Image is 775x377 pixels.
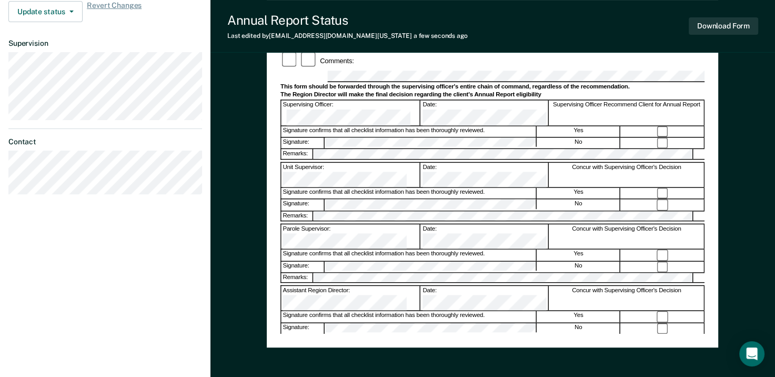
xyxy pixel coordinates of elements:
div: Remarks: [281,273,314,283]
div: Concur with Supervising Officer's Decision [549,224,704,249]
button: Download Form [689,17,758,35]
div: No [537,323,620,334]
div: Annual Report Status [227,13,468,28]
dt: Supervision [8,39,202,48]
div: Concur with Supervising Officer's Decision [549,286,704,311]
div: Signature: [281,200,325,211]
div: Assistant Region Director: [281,286,421,311]
div: This form should be forwarded through the supervising officer's entire chain of command, regardle... [280,83,704,91]
div: Remarks: [281,211,314,221]
div: The Region Director will make the final decision regarding the client's Annual Report eligibility [280,92,704,100]
div: Date: [421,286,549,311]
div: Signature: [281,138,325,149]
div: Open Intercom Messenger [739,341,764,366]
div: Date: [421,163,549,187]
div: Unit Supervisor: [281,163,421,187]
div: Signature confirms that all checklist information has been thoroughly reviewed. [281,312,537,323]
div: Signature: [281,323,325,334]
div: Date: [421,224,549,249]
div: Remarks: [281,150,314,159]
div: Last edited by [EMAIL_ADDRESS][DOMAIN_NAME][US_STATE] [227,32,468,39]
div: Yes [537,126,620,137]
div: No [537,200,620,211]
div: Yes [537,188,620,199]
div: No [537,138,620,149]
button: Update status [8,1,83,22]
div: Signature confirms that all checklist information has been thoroughly reviewed. [281,250,537,261]
div: Concur with Supervising Officer's Decision [549,163,704,187]
div: Signature confirms that all checklist information has been thoroughly reviewed. [281,126,537,137]
div: No [537,261,620,272]
span: Revert Changes [87,1,142,22]
div: Supervising Officer Recommend Client for Annual Report [549,101,704,125]
div: Comments: [319,56,356,65]
div: Yes [537,250,620,261]
div: Supervising Officer: [281,101,421,125]
span: a few seconds ago [414,32,468,39]
div: Parole Supervisor: [281,224,421,249]
div: Date: [421,101,549,125]
div: Signature: [281,261,325,272]
div: Yes [537,312,620,323]
dt: Contact [8,137,202,146]
div: Signature confirms that all checklist information has been thoroughly reviewed. [281,188,537,199]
